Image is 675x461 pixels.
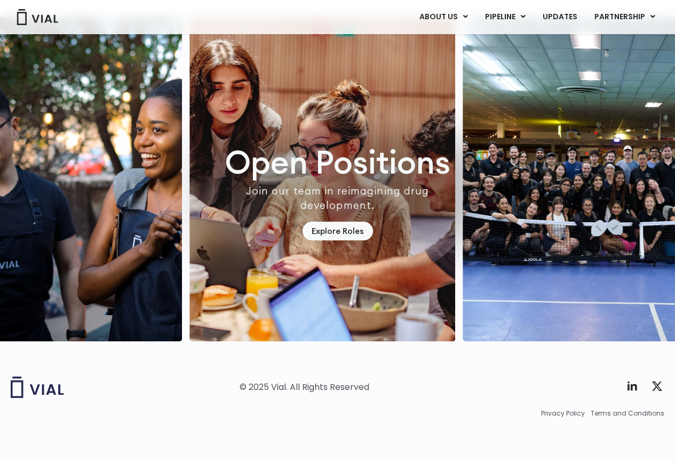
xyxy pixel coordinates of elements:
[591,409,664,418] a: Terms and Conditions
[541,409,585,418] a: Privacy Policy
[586,8,664,26] a: PARTNERSHIPMenu Toggle
[240,381,369,393] div: © 2025 Vial. All Rights Reserved
[534,8,585,26] a: UPDATES
[477,8,534,26] a: PIPELINEMenu Toggle
[11,377,64,398] img: Vial logo wih "Vial" spelled out
[190,17,456,341] div: 2 / 7
[16,9,59,25] img: Vial Logo
[411,8,476,26] a: ABOUT USMenu Toggle
[303,222,373,240] a: Explore Roles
